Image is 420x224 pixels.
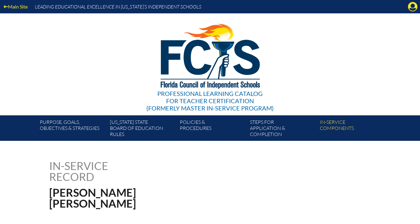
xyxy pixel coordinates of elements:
a: Professional Learning Catalog for Teacher Certification(formerly Master In-service Program) [144,12,276,113]
h1: [PERSON_NAME] [PERSON_NAME] [49,187,249,209]
div: Professional Learning Catalog (formerly Master In-service Program) [146,90,274,112]
a: Steps forapplication & completion [248,118,317,141]
a: In-servicecomponents [317,118,387,141]
a: Policies &Procedures [177,118,247,141]
h1: In-service record [49,160,172,182]
img: FCISlogo221.eps [147,13,273,96]
svg: Manage account [408,2,418,12]
a: Purpose, goals,objectives & strategies [37,118,107,141]
span: for Teacher Certification [166,97,254,104]
a: [US_STATE] StateBoard of Education rules [108,118,177,141]
a: Main Site [1,2,30,11]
